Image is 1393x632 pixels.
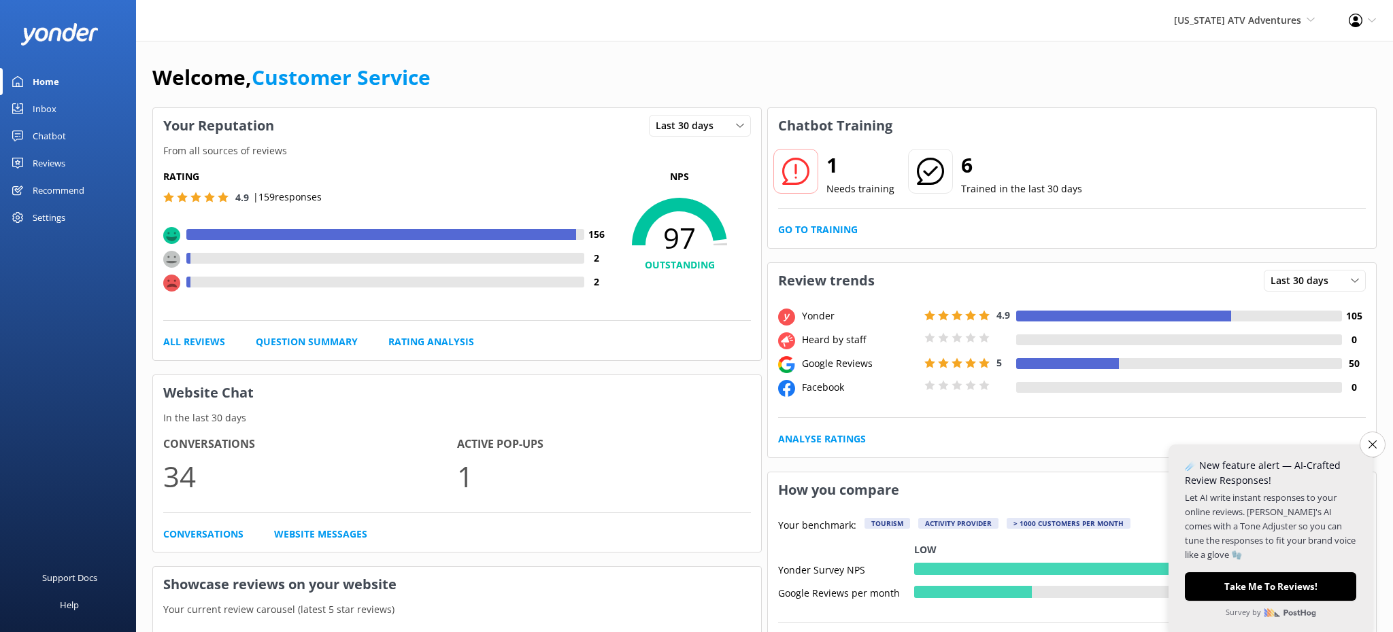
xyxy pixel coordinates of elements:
[153,375,761,410] h3: Website Chat
[608,258,751,273] h4: OUTSTANDING
[163,527,244,542] a: Conversations
[778,222,858,237] a: Go to Training
[768,472,909,508] h3: How you compare
[153,567,761,602] h3: Showcase reviews on your website
[1342,309,1366,323] h4: 105
[768,108,903,143] h3: Chatbot Training
[608,221,751,255] span: 97
[153,602,761,617] p: Your current review carousel (latest 5 star reviews)
[826,181,894,196] p: Needs training
[799,356,921,371] div: Google Reviews
[33,68,59,95] div: Home
[918,518,998,529] div: Activity Provider
[33,95,56,122] div: Inbox
[163,334,225,349] a: All Reviews
[1174,14,1301,27] span: [US_STATE] ATV Adventures
[584,227,608,242] h4: 156
[153,108,284,143] h3: Your Reputation
[457,453,751,499] p: 1
[826,149,894,181] h2: 1
[799,309,921,323] div: Yonder
[235,191,249,204] span: 4.9
[1342,332,1366,347] h4: 0
[388,334,474,349] a: Rating Analysis
[1342,380,1366,395] h4: 0
[274,527,367,542] a: Website Messages
[163,453,457,499] p: 34
[778,518,856,534] p: Your benchmark:
[778,563,914,575] div: Yonder Survey NPS
[163,436,457,453] h4: Conversations
[20,23,99,46] img: yonder-white-logo.png
[865,518,910,529] div: Tourism
[768,263,885,298] h3: Review trends
[252,63,431,91] a: Customer Service
[799,380,921,395] div: Facebook
[1271,273,1337,288] span: Last 30 days
[457,436,751,453] h4: Active Pop-ups
[778,432,866,446] a: Analyse Ratings
[153,143,761,158] p: From all sources of reviews
[253,190,322,205] p: | 159 responses
[163,169,608,184] h5: Rating
[152,61,431,94] h1: Welcome,
[33,204,65,231] div: Settings
[33,150,65,177] div: Reviews
[996,309,1010,321] span: 4.9
[1007,518,1130,529] div: > 1000 customers per month
[996,356,1002,369] span: 5
[961,181,1082,196] p: Trained in the last 30 days
[608,169,751,184] p: NPS
[33,122,66,150] div: Chatbot
[60,591,79,618] div: Help
[778,586,914,598] div: Google Reviews per month
[656,118,722,133] span: Last 30 days
[584,275,608,289] h4: 2
[584,251,608,266] h4: 2
[33,177,84,204] div: Recommend
[914,542,937,557] p: Low
[1342,356,1366,371] h4: 50
[42,564,97,591] div: Support Docs
[799,332,921,347] div: Heard by staff
[153,410,761,425] p: In the last 30 days
[961,149,1082,181] h2: 6
[256,334,358,349] a: Question Summary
